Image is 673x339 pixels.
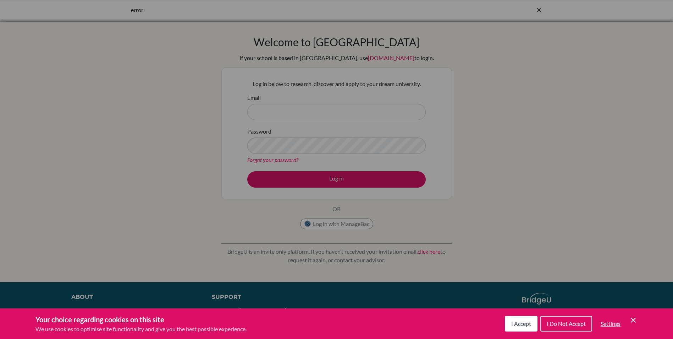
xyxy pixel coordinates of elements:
button: I Accept [505,316,537,332]
span: I Do Not Accept [547,320,586,327]
button: Save and close [629,316,638,324]
h3: Your choice regarding cookies on this site [35,314,247,325]
span: Settings [601,320,620,327]
button: Settings [595,317,626,331]
span: I Accept [511,320,531,327]
button: I Do Not Accept [540,316,592,332]
p: We use cookies to optimise site functionality and give you the best possible experience. [35,325,247,333]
